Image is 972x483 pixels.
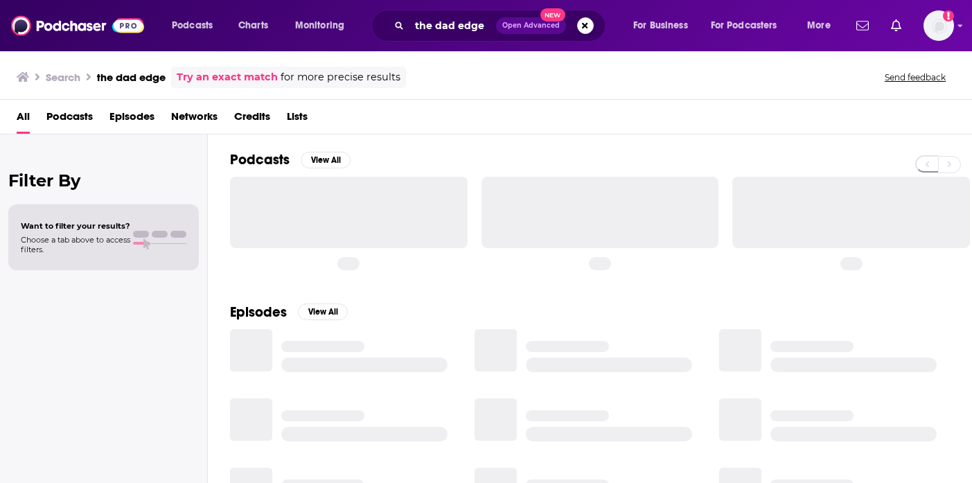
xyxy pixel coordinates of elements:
img: User Profile [924,10,954,41]
a: Show notifications dropdown [851,14,874,37]
span: Logged in as megcassidy [924,10,954,41]
button: Open AdvancedNew [496,17,566,34]
a: Credits [234,105,270,134]
span: Choose a tab above to access filters. [21,235,130,254]
h2: Episodes [230,304,287,321]
a: Show notifications dropdown [885,14,907,37]
a: Lists [287,105,308,134]
button: View All [301,152,351,168]
button: open menu [285,15,362,37]
a: Charts [229,15,276,37]
span: Podcasts [172,16,213,35]
span: Want to filter your results? [21,221,130,231]
span: Open Advanced [502,22,560,29]
a: EpisodesView All [230,304,348,321]
span: Charts [238,16,268,35]
h2: Filter By [8,170,199,191]
svg: Add a profile image [943,10,954,21]
span: For Business [633,16,688,35]
a: All [17,105,30,134]
span: for more precise results [281,69,400,85]
span: New [540,8,565,21]
button: Send feedback [881,71,950,83]
button: Show profile menu [924,10,954,41]
span: For Podcasters [711,16,777,35]
h2: Podcasts [230,151,290,168]
button: open menu [162,15,231,37]
button: open menu [702,15,797,37]
button: open menu [797,15,848,37]
h3: Search [46,71,80,84]
input: Search podcasts, credits, & more... [409,15,496,37]
a: Episodes [109,105,154,134]
a: Podcasts [46,105,93,134]
span: More [807,16,831,35]
a: PodcastsView All [230,151,351,168]
button: View All [298,304,348,320]
a: Try an exact match [177,69,278,85]
h3: the dad edge [97,71,166,84]
button: open menu [624,15,705,37]
span: Monitoring [295,16,344,35]
a: Networks [171,105,218,134]
img: Podchaser - Follow, Share and Rate Podcasts [11,12,144,39]
div: Search podcasts, credits, & more... [385,10,619,42]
